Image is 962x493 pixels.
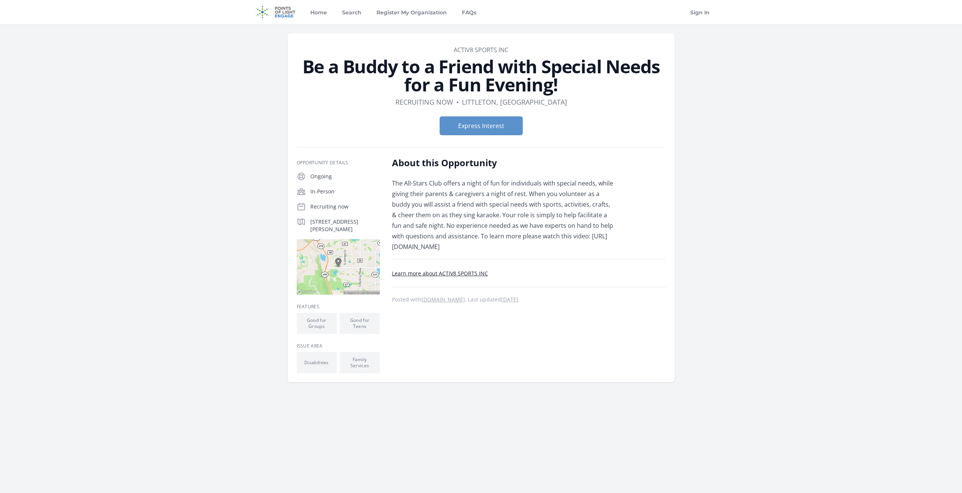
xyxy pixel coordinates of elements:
li: Good for Teens [340,313,380,334]
p: [STREET_ADDRESS][PERSON_NAME] [310,218,380,233]
li: Family Services [340,352,380,373]
h2: About this Opportunity [392,157,613,169]
p: Posted with . Last updated . [392,297,666,303]
h3: Opportunity Details [297,160,380,166]
img: Map [297,239,380,295]
dd: Littleton, [GEOGRAPHIC_DATA] [462,97,567,107]
p: The All-Stars Club offers a night of fun for individuals with special needs, while giving their p... [392,178,613,252]
h3: Features [297,304,380,310]
button: Express Interest [440,116,523,135]
a: ACTIV8 SPORTS INC [454,46,508,54]
h3: Issue area [297,343,380,349]
abbr: Thu, Jul 17, 2025 12:54 AM [501,296,518,303]
p: Recruiting now [310,203,380,210]
dd: Recruiting now [395,97,453,107]
div: • [456,97,459,107]
p: Ongoing [310,173,380,180]
p: In-Person [310,188,380,195]
a: Learn more about ACTIV8 SPORTS INC [392,270,488,277]
h1: Be a Buddy to a Friend with Special Needs for a Fun Evening! [297,57,666,94]
li: Good for Groups [297,313,337,334]
li: Disabilities [297,352,337,373]
a: [DOMAIN_NAME] [421,296,465,303]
